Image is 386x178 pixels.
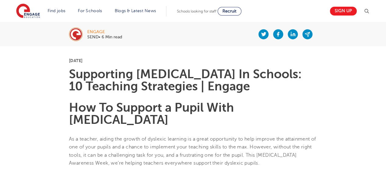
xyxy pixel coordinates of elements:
span: Schools looking for staff [177,9,216,13]
a: Sign up [330,7,357,16]
a: Find jobs [48,9,66,13]
img: Engage Education [16,4,40,19]
span: Recruit [222,9,236,13]
span: As a teacher, aiding the growth of dyslexic learning is a great opportunity to help improve the a... [69,136,316,166]
b: How To Support a Pupil With [MEDICAL_DATA] [69,101,234,127]
h1: Supporting [MEDICAL_DATA] In Schools: 10 Teaching Strategies | Engage [69,68,317,92]
p: SEND• 6 Min read [87,35,122,39]
a: For Schools [78,9,102,13]
p: [DATE] [69,58,317,63]
a: Recruit [218,7,241,16]
div: engage [87,30,122,34]
a: Blogs & Latest News [115,9,156,13]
